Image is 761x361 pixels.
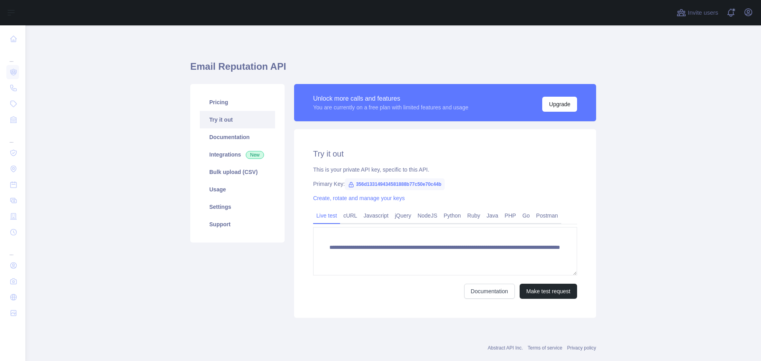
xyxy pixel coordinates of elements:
button: Invite users [675,6,720,19]
span: New [246,151,264,159]
a: cURL [340,209,360,222]
h1: Email Reputation API [190,60,596,79]
a: Privacy policy [567,345,596,351]
div: Unlock more calls and features [313,94,468,103]
a: Bulk upload (CSV) [200,163,275,181]
div: Primary Key: [313,180,577,188]
div: ... [6,241,19,257]
a: Abstract API Inc. [488,345,523,351]
a: Usage [200,181,275,198]
a: Pricing [200,94,275,111]
a: Live test [313,209,340,222]
h2: Try it out [313,148,577,159]
a: Python [440,209,464,222]
span: 356d133149434581888b77c50e70c44b [345,178,445,190]
span: Invite users [688,8,718,17]
a: Ruby [464,209,484,222]
a: NodeJS [414,209,440,222]
a: Documentation [200,128,275,146]
div: ... [6,48,19,63]
a: Documentation [464,284,515,299]
button: Make test request [520,284,577,299]
a: Try it out [200,111,275,128]
a: Postman [533,209,561,222]
div: ... [6,128,19,144]
a: Create, rotate and manage your keys [313,195,405,201]
div: You are currently on a free plan with limited features and usage [313,103,468,111]
a: Settings [200,198,275,216]
a: Terms of service [528,345,562,351]
a: Support [200,216,275,233]
button: Upgrade [542,97,577,112]
a: Go [519,209,533,222]
div: This is your private API key, specific to this API. [313,166,577,174]
a: PHP [501,209,519,222]
a: Integrations New [200,146,275,163]
a: Javascript [360,209,392,222]
a: jQuery [392,209,414,222]
a: Java [484,209,502,222]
